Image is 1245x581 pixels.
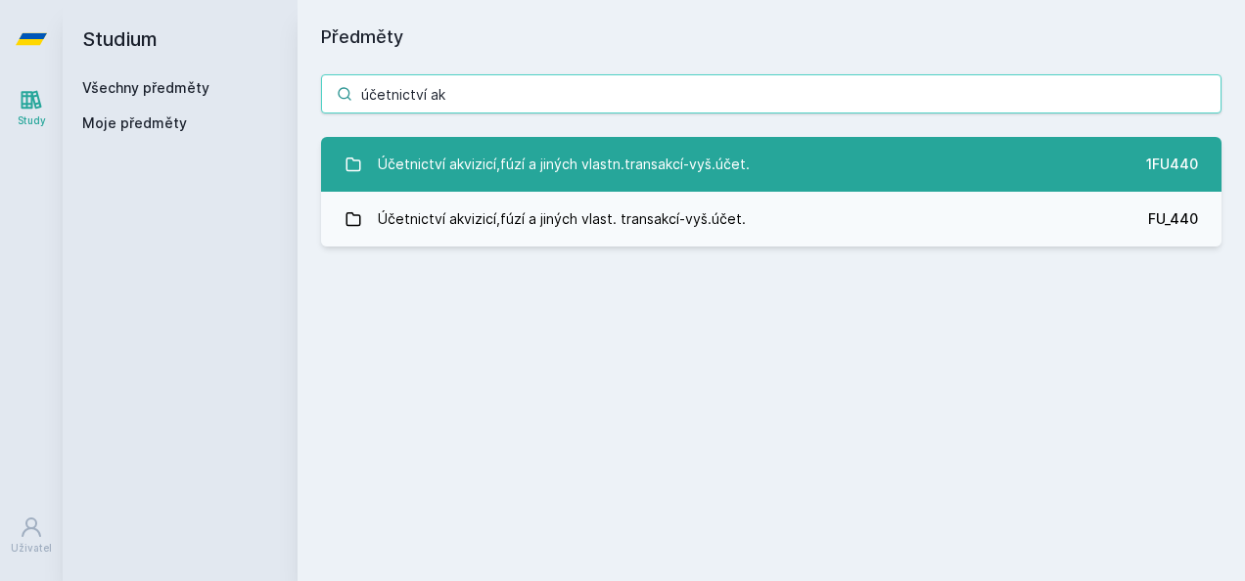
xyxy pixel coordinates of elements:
span: Moje předměty [82,113,187,133]
div: FU_440 [1148,209,1198,229]
a: Účetnictví akvizicí,fúzí a jiných vlast. transakcí-vyš.účet. FU_440 [321,192,1222,246]
a: Uživatel [4,506,59,565]
div: 1FU440 [1146,155,1198,174]
div: Study [18,113,46,128]
input: Název nebo ident předmětu… [321,74,1222,113]
a: Účetnictví akvizicí,fúzí a jiných vlastn.transakcí-vyš.účet. 1FU440 [321,137,1222,192]
h1: Předměty [321,23,1222,51]
div: Účetnictví akvizicí,fúzí a jiných vlastn.transakcí-vyš.účet. [378,145,750,184]
a: Všechny předměty [82,79,209,96]
div: Uživatel [11,541,52,556]
a: Study [4,78,59,138]
div: Účetnictví akvizicí,fúzí a jiných vlast. transakcí-vyš.účet. [378,200,746,239]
